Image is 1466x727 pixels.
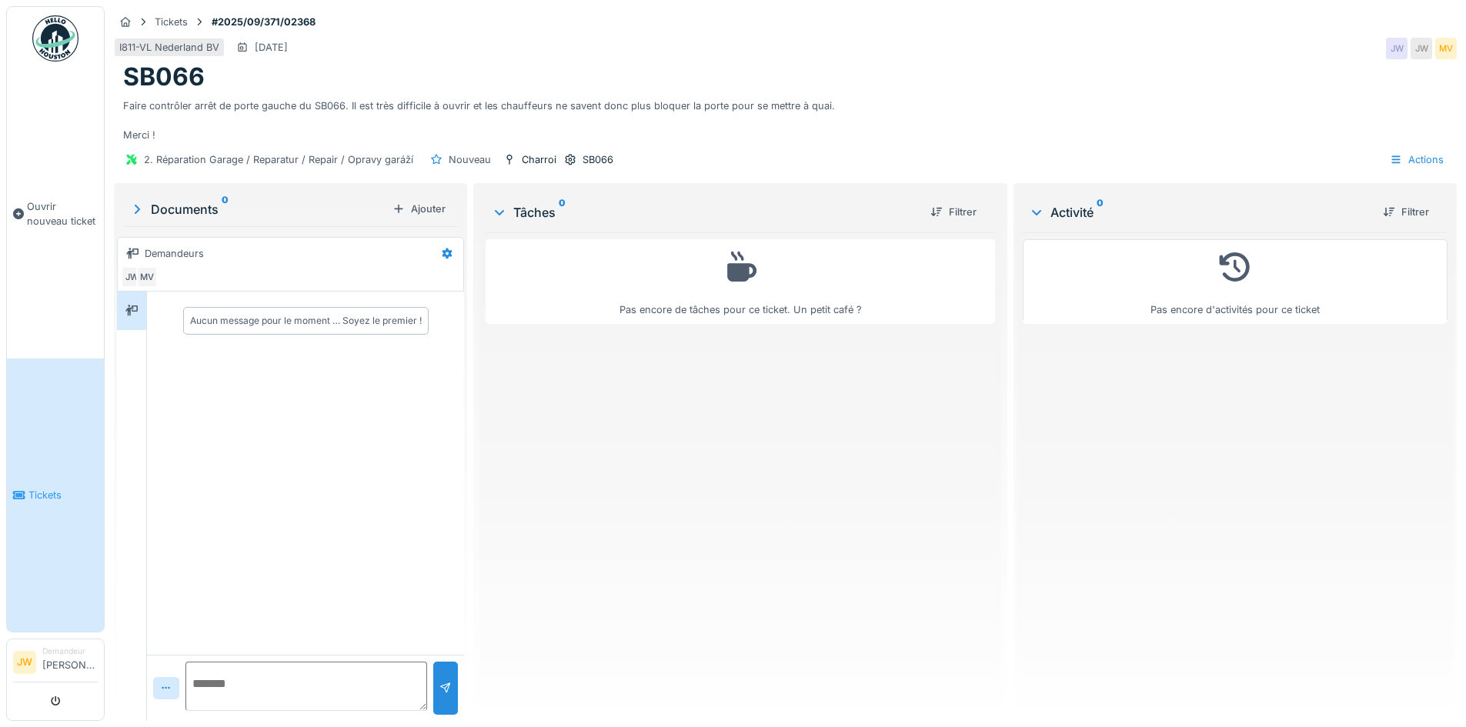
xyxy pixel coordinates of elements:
[13,645,98,682] a: JW Demandeur[PERSON_NAME]
[449,152,491,167] div: Nouveau
[559,203,566,222] sup: 0
[1029,203,1371,222] div: Activité
[496,246,984,318] div: Pas encore de tâches pour ce ticket. Un petit café ?
[1033,246,1438,318] div: Pas encore d'activités pour ce ticket
[386,198,452,219] div: Ajouter
[155,15,188,29] div: Tickets
[7,358,104,632] a: Tickets
[222,200,229,218] sup: 0
[42,645,98,657] div: Demandeur
[28,488,98,502] span: Tickets
[136,266,158,288] div: MV
[123,92,1448,143] div: Faire contrôler arrêt de porte gauche du SB066. Il est très difficile à ouvrir et les chauffeurs ...
[1097,203,1104,222] sup: 0
[123,62,205,92] h1: SB066
[13,651,36,674] li: JW
[583,152,613,167] div: SB066
[190,314,422,328] div: Aucun message pour le moment … Soyez le premier !
[32,15,78,62] img: Badge_color-CXgf-gQk.svg
[492,203,917,222] div: Tâches
[1411,38,1432,59] div: JW
[1377,202,1435,222] div: Filtrer
[42,645,98,679] li: [PERSON_NAME]
[144,152,413,167] div: 2. Réparation Garage / Reparatur / Repair / Opravy garáží
[1383,148,1451,171] div: Actions
[205,15,322,29] strong: #2025/09/371/02368
[924,202,983,222] div: Filtrer
[119,40,219,55] div: I811-VL Nederland BV
[255,40,288,55] div: [DATE]
[1386,38,1408,59] div: JW
[121,266,142,288] div: JW
[27,199,98,228] span: Ouvrir nouveau ticket
[1435,38,1457,59] div: MV
[7,70,104,358] a: Ouvrir nouveau ticket
[145,246,204,261] div: Demandeurs
[522,152,556,167] div: Charroi
[129,200,386,218] div: Documents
